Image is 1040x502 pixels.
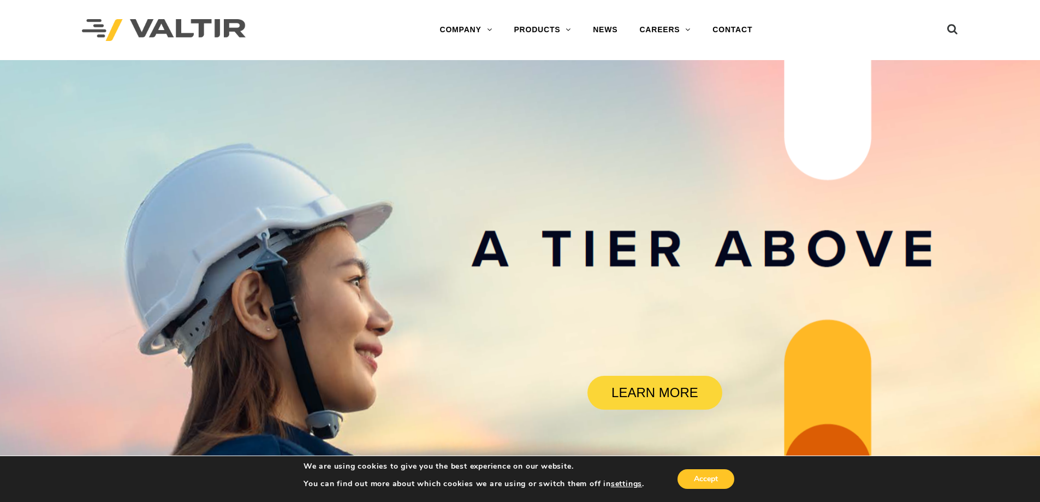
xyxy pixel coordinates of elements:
a: PRODUCTS [503,19,582,41]
a: CAREERS [628,19,702,41]
button: Accept [678,469,734,489]
a: NEWS [582,19,628,41]
a: COMPANY [429,19,503,41]
a: CONTACT [702,19,763,41]
img: Valtir [82,19,246,42]
p: We are using cookies to give you the best experience on our website. [304,462,644,471]
p: You can find out more about which cookies we are using or switch them off in . [304,479,644,489]
a: LEARN MORE [587,376,722,410]
button: settings [611,479,642,489]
